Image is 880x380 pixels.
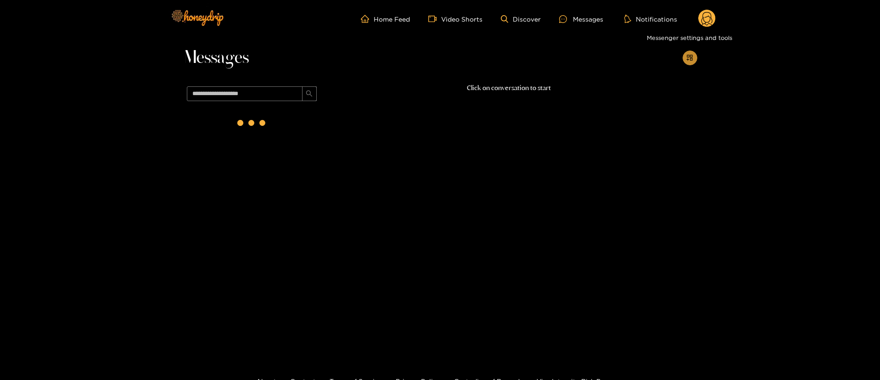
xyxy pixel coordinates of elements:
[559,14,603,24] div: Messages
[361,15,374,23] span: home
[501,15,541,23] a: Discover
[686,54,693,62] span: appstore-add
[306,90,313,98] span: search
[428,15,441,23] span: video-camera
[622,14,680,23] button: Notifications
[683,51,697,65] button: appstore-add
[361,15,410,23] a: Home Feed
[321,83,697,93] p: Click on conversation to start
[302,86,317,101] button: search
[183,47,249,69] span: Messages
[428,15,482,23] a: Video Shorts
